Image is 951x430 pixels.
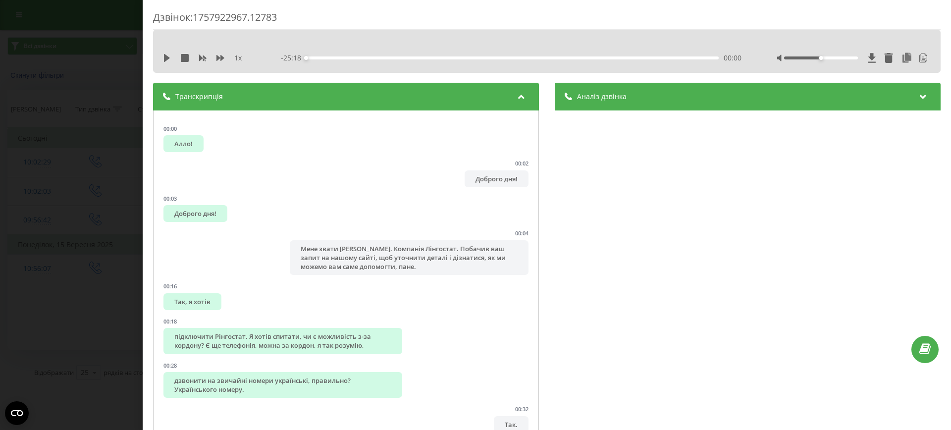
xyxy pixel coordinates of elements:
[163,135,204,152] div: Алло!
[819,56,823,60] div: Accessibility label
[304,56,308,60] div: Accessibility label
[163,282,177,290] div: 00:16
[5,401,29,425] button: Open CMP widget
[290,240,528,275] div: Мене звати [PERSON_NAME]. Компанія Лінгостат. Побачив ваш запит на нашому сайті, щоб уточнити дет...
[234,53,242,63] span: 1 x
[163,362,177,369] div: 00:28
[515,229,528,237] div: 00:04
[163,293,221,310] div: Так, я хотів
[175,92,223,102] span: Транскрипція
[163,195,177,202] div: 00:03
[281,53,306,63] span: - 25:18
[515,405,528,413] div: 00:32
[724,53,741,63] span: 00:00
[577,92,627,102] span: Аналіз дзвінка
[515,160,528,167] div: 00:02
[163,372,402,398] div: дзвонити на звичайні номери українські, правильно? Українського номеру.
[153,10,941,30] div: Дзвінок : 1757922967.12783
[465,170,528,187] div: Доброго дня!
[163,328,402,354] div: підключити Рінгостат. Я хотів спитати, чи є можливість з-за кордону? Є ще телефонія, можна за кор...
[163,125,177,132] div: 00:00
[163,205,227,222] div: Доброго дня!
[163,318,177,325] div: 00:18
